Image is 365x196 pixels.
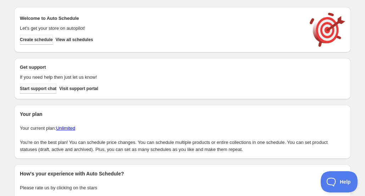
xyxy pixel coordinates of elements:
button: Create schedule [20,35,53,45]
h2: Welcome to Auto Schedule [20,15,303,22]
span: Create schedule [20,37,53,43]
p: Your current plan: [20,125,345,132]
p: Let's get your store on autopilot! [20,25,303,32]
span: View all schedules [56,37,93,43]
a: Start support chat [20,84,56,94]
a: Unlimited [56,125,75,131]
a: Visit support portal [59,84,98,94]
h2: Your plan [20,111,345,118]
span: Visit support portal [59,86,98,91]
p: Please rate us by clicking on the stars [20,184,345,191]
p: You're on the best plan! You can schedule price changes. You can schedule multiple products or en... [20,139,345,153]
p: If you need help then just let us know! [20,74,303,81]
h2: Get support [20,64,303,71]
h2: How's your experience with Auto Schedule? [20,170,345,177]
iframe: Toggle Customer Support [321,171,358,192]
button: View all schedules [56,35,93,45]
span: Start support chat [20,86,56,91]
